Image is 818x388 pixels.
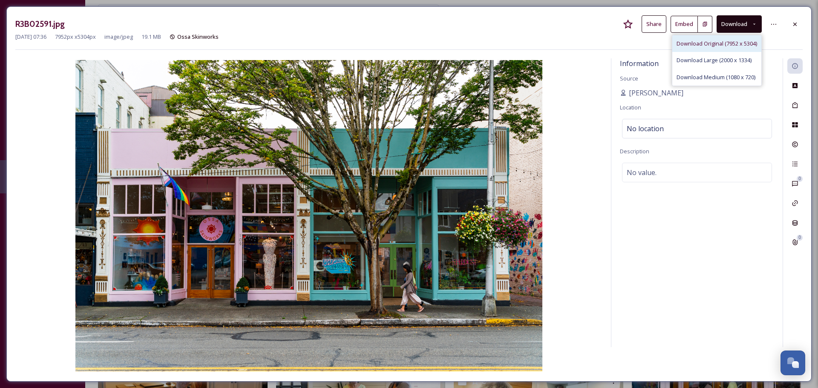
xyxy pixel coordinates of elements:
[677,73,755,81] span: Download Medium (1080 x 720)
[620,103,641,111] span: Location
[642,15,666,33] button: Share
[781,351,805,375] button: Open Chat
[797,235,803,241] div: 0
[55,33,96,41] span: 7952 px x 5304 px
[15,33,46,41] span: [DATE] 07:36
[797,176,803,182] div: 0
[717,15,762,33] button: Download
[177,33,219,40] span: Ossa Skinworks
[620,75,638,82] span: Source
[627,167,657,178] span: No value.
[15,18,65,30] h3: R3B02591.jpg
[620,59,659,68] span: Information
[627,124,664,134] span: No location
[677,40,757,48] span: Download Original (7952 x 5304)
[141,33,161,41] span: 19.1 MB
[677,56,752,64] span: Download Large (2000 x 1334)
[15,60,602,371] img: I0000WE2shBPJGpU.jpg
[620,147,649,155] span: Description
[671,16,698,33] button: Embed
[629,88,683,98] span: [PERSON_NAME]
[104,33,133,41] span: image/jpeg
